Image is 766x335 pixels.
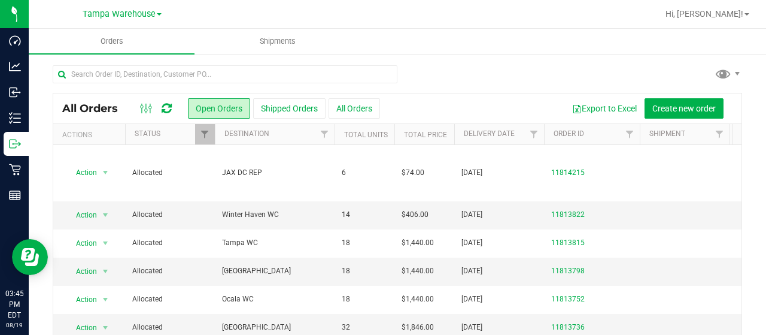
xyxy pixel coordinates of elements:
span: 18 [342,237,350,249]
span: select [98,263,113,280]
a: Shipments [194,29,360,54]
span: [DATE] [461,294,482,305]
inline-svg: Retail [9,164,21,176]
span: Action [65,207,98,224]
input: Search Order ID, Destination, Customer PO... [53,65,397,83]
span: [GEOGRAPHIC_DATA] [222,265,327,277]
p: 03:45 PM EDT [5,288,23,321]
span: [DATE] [461,322,482,333]
span: 1 [737,234,753,252]
inline-svg: Dashboard [9,35,21,47]
span: Ocala WC [222,294,327,305]
span: Allocated [132,237,208,249]
button: Create new order [645,98,724,119]
span: select [98,291,113,308]
a: 11813752 [551,294,585,305]
span: Tampa Warehouse [83,9,156,19]
button: Export to Excel [564,98,645,119]
span: Allocated [132,265,208,277]
inline-svg: Inbound [9,86,21,98]
span: [DATE] [461,167,482,179]
a: Order ID [554,129,584,138]
span: [DATE] [461,209,482,221]
a: 11813798 [551,265,585,277]
span: 1 [737,206,753,224]
span: 32 [342,322,350,333]
a: Filter [195,124,215,144]
a: Filter [710,124,729,144]
inline-svg: Analytics [9,61,21,73]
span: [DATE] [461,237,482,249]
span: 1 [737,262,753,280]
button: All Orders [329,98,380,119]
a: Filter [620,124,640,144]
p: 08/19 [5,321,23,330]
inline-svg: Outbound [9,138,21,150]
inline-svg: Reports [9,189,21,201]
span: Tampa WC [222,237,327,249]
span: select [98,164,113,181]
span: $1,440.00 [402,294,434,305]
a: 11814215 [551,167,585,179]
a: 11813822 [551,209,585,221]
span: Allocated [132,209,208,221]
span: Allocated [132,167,208,179]
span: Action [65,291,98,308]
button: Open Orders [188,98,250,119]
span: select [98,207,113,224]
span: 18 [342,265,350,277]
a: Destination [224,129,269,138]
inline-svg: Inventory [9,112,21,124]
span: select [98,235,113,252]
a: Orders [29,29,194,54]
span: 14 [342,209,350,221]
span: 6 [342,167,346,179]
button: Shipped Orders [253,98,326,119]
span: 18 [342,294,350,305]
span: 0 [737,164,753,182]
a: Total Units [344,131,388,139]
span: Allocated [132,322,208,333]
span: [DATE] [461,265,482,277]
a: Status [135,129,160,138]
div: Actions [62,131,120,139]
a: Filter [524,124,544,144]
a: Filter [315,124,335,144]
iframe: Resource center [12,239,48,275]
span: Action [65,235,98,252]
span: Allocated [132,294,208,305]
a: Total Price [404,131,447,139]
span: Action [65,263,98,280]
a: 11813815 [551,237,585,249]
span: 1 [737,291,753,308]
span: Create new order [652,104,716,113]
span: JAX DC REP [222,167,327,179]
span: $406.00 [402,209,428,221]
a: Delivery Date [464,129,515,138]
span: Hi, [PERSON_NAME]! [665,9,743,19]
span: Shipments [244,36,312,47]
span: $1,846.00 [402,322,434,333]
span: Orders [84,36,139,47]
span: $1,440.00 [402,237,434,249]
span: $74.00 [402,167,424,179]
span: Action [65,164,98,181]
span: All Orders [62,102,130,115]
span: Winter Haven WC [222,209,327,221]
span: $1,440.00 [402,265,434,277]
a: Shipment [649,129,685,138]
a: 11813736 [551,322,585,333]
span: [GEOGRAPHIC_DATA] [222,322,327,333]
